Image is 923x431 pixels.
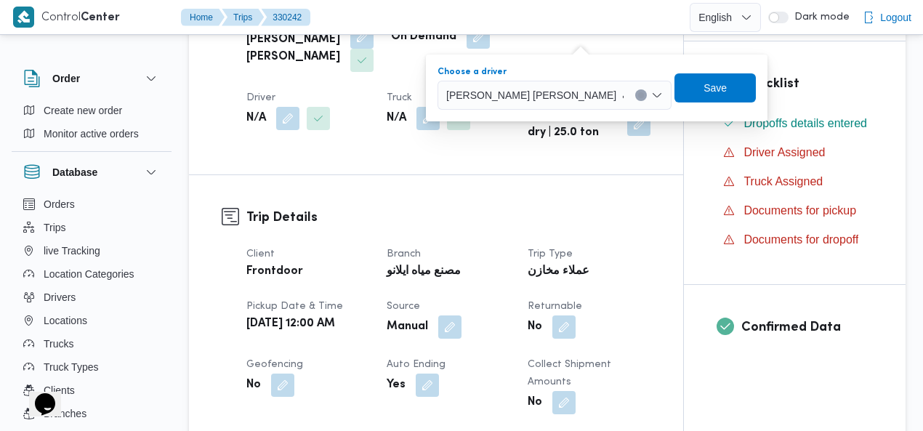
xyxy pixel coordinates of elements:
[857,3,917,32] button: Logout
[17,239,166,262] button: live Tracking
[246,315,335,333] b: [DATE] 12:00 AM
[44,125,139,142] span: Monitor active orders
[528,249,573,259] span: Trip Type
[743,173,823,190] span: Truck Assigned
[743,233,858,246] span: Documents for dropoff
[246,263,303,281] b: Frontdoor
[387,376,406,394] b: Yes
[743,146,825,158] span: Driver Assigned
[743,115,867,132] span: Dropoffs details entered
[704,79,727,97] span: Save
[181,9,225,26] button: Home
[44,358,98,376] span: Truck Types
[717,170,873,193] button: Truck Assigned
[246,31,340,66] b: [PERSON_NAME] [PERSON_NAME]
[222,9,264,26] button: Trips
[743,204,856,217] span: Documents for pickup
[246,110,266,127] b: N/A
[743,175,823,188] span: Truck Assigned
[17,402,166,425] button: Branches
[528,394,542,411] b: No
[44,102,122,119] span: Create new order
[717,112,873,135] button: Dropoffs details entered
[246,208,650,227] h3: Trip Details
[52,70,80,87] h3: Order
[717,228,873,251] button: Documents for dropoff
[741,74,873,94] h3: Checklist
[12,99,172,151] div: Order
[528,302,582,311] span: Returnable
[17,99,166,122] button: Create new order
[44,405,86,422] span: Branches
[13,7,34,28] img: X8yXhbKr1z7QwAAAABJRU5ErkJggg==
[438,66,507,78] label: Choose a driver
[743,231,858,249] span: Documents for dropoff
[528,360,611,387] span: Collect Shipment Amounts
[717,199,873,222] button: Documents for pickup
[246,302,343,311] span: Pickup date & time
[52,164,97,181] h3: Database
[387,93,412,102] span: Truck
[246,93,275,102] span: Driver
[81,12,120,23] b: Center
[44,335,73,353] span: Trucks
[246,360,303,369] span: Geofencing
[17,262,166,286] button: Location Categories
[674,73,756,102] button: Save
[387,318,428,336] b: Manual
[446,86,616,102] span: [PERSON_NAME] [PERSON_NAME]
[246,376,261,394] b: No
[741,318,873,337] h3: Confirmed Data
[651,89,663,101] button: Open list of options
[246,249,275,259] span: Client
[743,117,867,129] span: Dropoffs details entered
[17,216,166,239] button: Trips
[789,12,850,23] span: Dark mode
[17,122,166,145] button: Monitor active orders
[391,28,456,46] b: On Demand
[528,263,589,281] b: عملاء مخازن
[17,332,166,355] button: Trucks
[17,286,166,309] button: Drivers
[44,219,66,236] span: Trips
[717,141,873,164] button: Driver Assigned
[387,110,406,127] b: N/A
[44,289,76,306] span: Drivers
[387,360,446,369] span: Auto Ending
[23,164,160,181] button: Database
[44,265,134,283] span: Location Categories
[17,193,166,216] button: Orders
[17,379,166,402] button: Clients
[387,302,420,311] span: Source
[387,249,421,259] span: Branch
[528,107,617,142] b: trella | opened | dry | 25.0 ton
[44,196,75,213] span: Orders
[23,70,160,87] button: Order
[743,144,825,161] span: Driver Assigned
[880,9,911,26] span: Logout
[15,373,61,416] iframe: chat widget
[44,312,87,329] span: Locations
[44,242,100,259] span: live Tracking
[261,9,310,26] button: 330242
[635,89,647,101] button: Clear input
[17,355,166,379] button: Truck Types
[17,309,166,332] button: Locations
[528,318,542,336] b: No
[743,202,856,219] span: Documents for pickup
[387,263,461,281] b: مصنع مياه ايلانو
